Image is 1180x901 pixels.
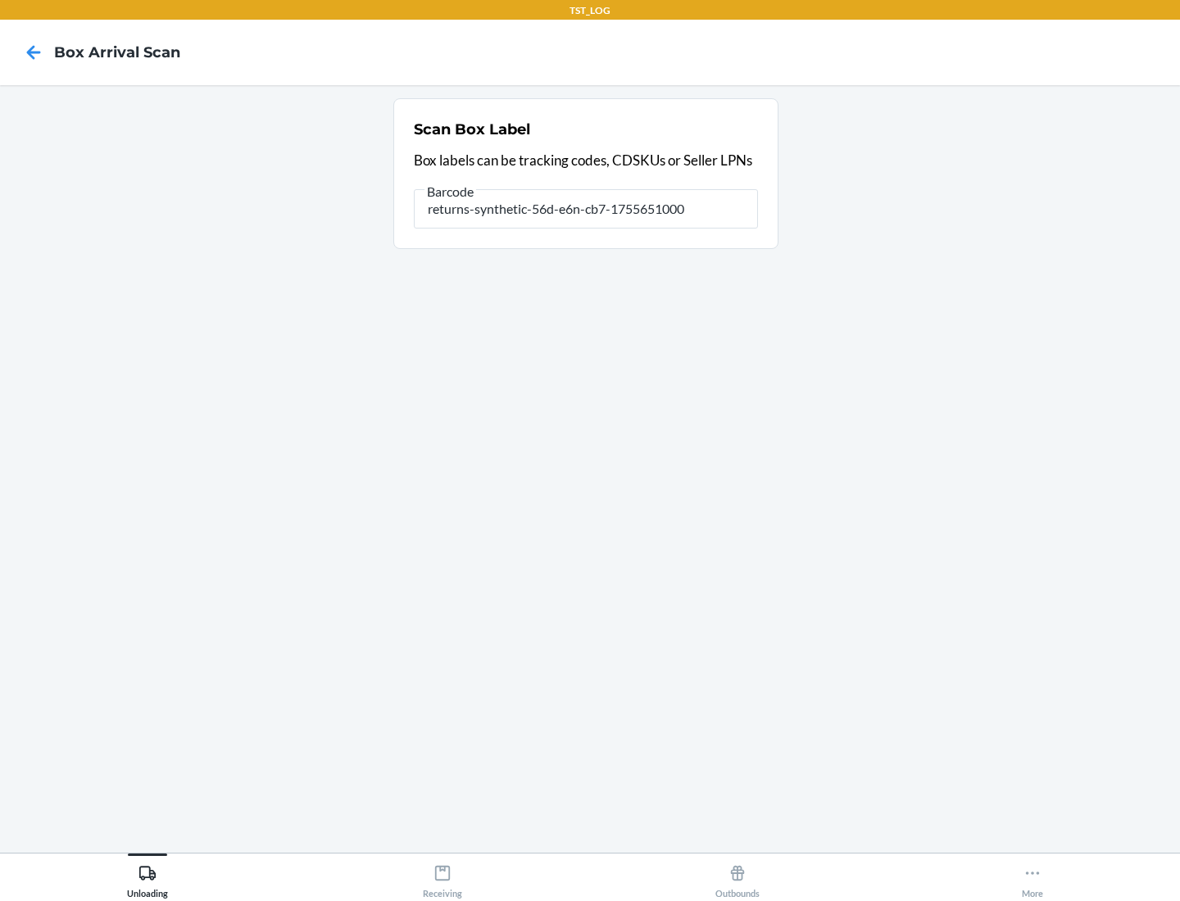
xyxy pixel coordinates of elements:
p: Box labels can be tracking codes, CDSKUs or Seller LPNs [414,150,758,171]
input: Barcode [414,189,758,229]
button: Outbounds [590,853,885,899]
span: Barcode [424,183,476,200]
div: Outbounds [715,858,760,899]
button: Receiving [295,853,590,899]
h2: Scan Box Label [414,119,530,140]
div: Receiving [423,858,462,899]
h4: Box Arrival Scan [54,42,180,63]
p: TST_LOG [570,3,610,18]
div: More [1022,858,1043,899]
div: Unloading [127,858,168,899]
button: More [885,853,1180,899]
